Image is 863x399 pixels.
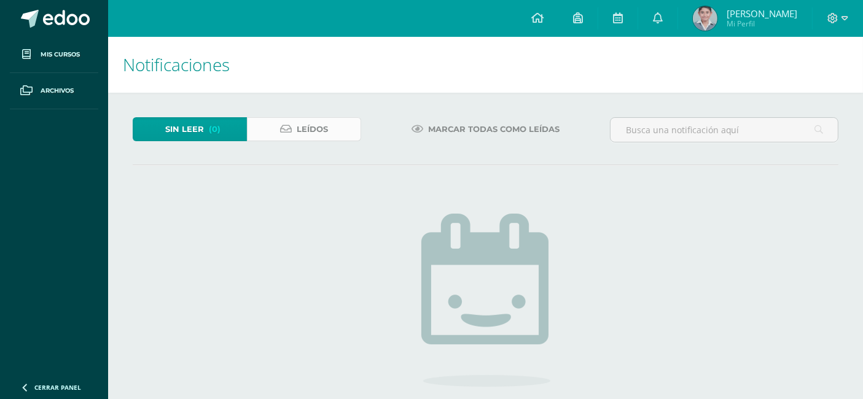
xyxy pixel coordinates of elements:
img: ca71864a5d0528a2f2ad2f0401821164.png [693,6,717,31]
span: Mis cursos [41,50,80,60]
span: Marcar todas como leídas [428,118,560,141]
a: Mis cursos [10,37,98,73]
input: Busca una notificación aquí [611,118,838,142]
span: Mi Perfil [727,18,797,29]
span: Cerrar panel [34,383,81,392]
a: Marcar todas como leídas [396,117,575,141]
span: Notificaciones [123,53,230,76]
span: Archivos [41,86,74,96]
a: Archivos [10,73,98,109]
span: [PERSON_NAME] [727,7,797,20]
span: Leídos [297,118,328,141]
a: Sin leer(0) [133,117,247,141]
span: Sin leer [165,118,204,141]
span: (0) [209,118,221,141]
a: Leídos [247,117,361,141]
img: no_activities.png [421,214,550,387]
